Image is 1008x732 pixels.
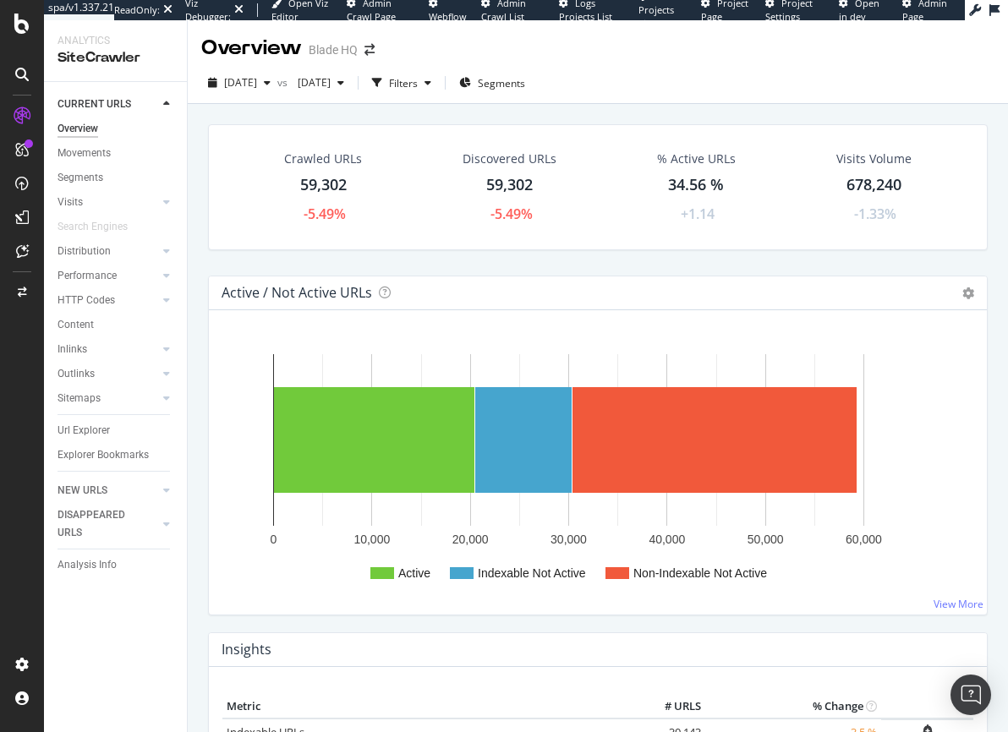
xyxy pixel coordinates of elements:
i: Options [962,287,974,299]
text: 30,000 [551,533,587,546]
div: % Active URLs [657,150,736,167]
div: arrow-right-arrow-left [364,44,375,56]
a: Analysis Info [58,556,175,574]
button: Segments [452,69,532,96]
div: Distribution [58,243,111,260]
a: Segments [58,169,175,187]
div: Filters [389,76,418,90]
span: Segments [478,76,525,90]
div: HTTP Codes [58,292,115,309]
div: DISAPPEARED URLS [58,506,143,542]
span: Webflow [429,10,467,23]
span: 2025 Sep. 4th [224,75,257,90]
div: -5.49% [490,205,533,224]
span: Projects List [638,3,674,30]
div: Open Intercom Messenger [950,675,991,715]
a: Performance [58,267,158,285]
text: 50,000 [748,533,784,546]
div: ReadOnly: [114,3,160,17]
text: Active [398,566,430,580]
a: HTTP Codes [58,292,158,309]
button: Filters [365,69,438,96]
text: Indexable Not Active [478,566,586,580]
a: Search Engines [58,218,145,236]
text: 40,000 [649,533,685,546]
div: -5.49% [304,205,346,224]
div: Outlinks [58,365,95,383]
div: +1.14 [681,205,715,224]
button: [DATE] [201,69,277,96]
span: 2025 Jul. 27th [291,75,331,90]
a: Outlinks [58,365,158,383]
div: Visits Volume [836,150,912,167]
text: 20,000 [452,533,489,546]
div: NEW URLS [58,482,107,500]
div: Analysis Info [58,556,117,574]
div: Movements [58,145,111,162]
div: Explorer Bookmarks [58,446,149,464]
a: CURRENT URLS [58,96,158,113]
a: Sitemaps [58,390,158,407]
div: 34.56 % [668,174,724,196]
a: NEW URLS [58,482,158,500]
div: Blade HQ [309,41,358,58]
span: vs [277,75,291,90]
svg: A chart. [222,337,961,601]
div: SiteCrawler [58,48,173,68]
div: CURRENT URLS [58,96,131,113]
a: View More [934,597,983,611]
div: Segments [58,169,103,187]
div: Crawled URLs [284,150,362,167]
a: Overview [58,120,175,138]
button: [DATE] [291,69,351,96]
div: Content [58,316,94,334]
div: Search Engines [58,218,128,236]
div: 59,302 [300,174,347,196]
div: Overview [201,34,302,63]
div: 59,302 [486,174,533,196]
div: Inlinks [58,341,87,358]
text: 0 [271,533,277,546]
a: Distribution [58,243,158,260]
div: Performance [58,267,117,285]
h4: Insights [222,638,271,661]
div: Url Explorer [58,422,110,440]
a: Content [58,316,175,334]
text: 60,000 [846,533,882,546]
div: -1.33% [854,205,896,224]
text: 10,000 [353,533,390,546]
div: Discovered URLs [463,150,556,167]
a: Explorer Bookmarks [58,446,175,464]
a: Movements [58,145,175,162]
a: Visits [58,194,158,211]
div: Overview [58,120,98,138]
a: Inlinks [58,341,158,358]
a: Url Explorer [58,422,175,440]
text: Non-Indexable Not Active [633,566,767,580]
div: Visits [58,194,83,211]
div: Analytics [58,34,173,48]
th: # URLS [635,694,705,719]
h4: Active / Not Active URLs [222,281,372,304]
a: DISAPPEARED URLS [58,506,158,542]
div: Sitemaps [58,390,101,407]
th: % Change [705,694,881,719]
div: 678,240 [846,174,901,196]
th: Metric [222,694,635,719]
